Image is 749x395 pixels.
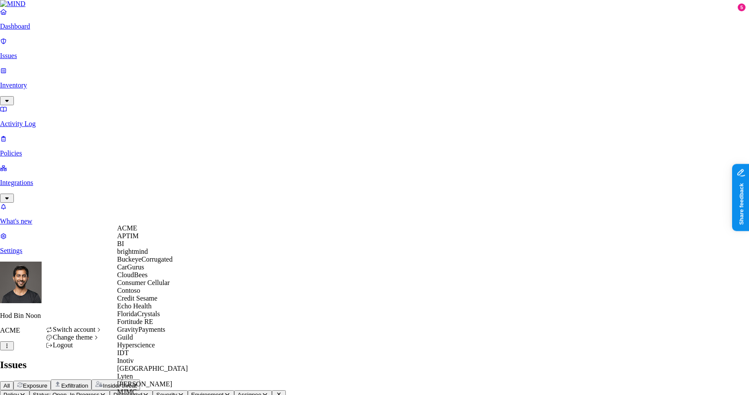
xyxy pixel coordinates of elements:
[46,341,103,349] div: Logout
[117,333,133,341] span: Guild
[117,372,133,380] span: Lyten
[117,295,157,302] span: Credit Sesame
[53,326,95,333] span: Switch account
[117,279,170,286] span: Consumer Cellular
[117,256,173,263] span: BuckeyeCorrugated
[117,380,172,388] span: [PERSON_NAME]
[117,248,148,255] span: brightmind
[117,326,165,333] span: GravityPayments
[117,357,134,364] span: Inotiv
[117,263,144,271] span: CarGurus
[117,271,147,278] span: CloudBees
[117,302,152,310] span: Echo Health
[117,365,188,372] span: [GEOGRAPHIC_DATA]
[117,318,153,325] span: Fortitude RE
[117,224,137,232] span: ACME
[117,310,160,317] span: FloridaCrystals
[117,240,124,247] span: BI
[53,333,93,341] span: Change theme
[117,287,140,294] span: Contoso
[117,349,129,356] span: IDT
[117,341,155,349] span: Hyperscience
[117,232,139,240] span: APTIM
